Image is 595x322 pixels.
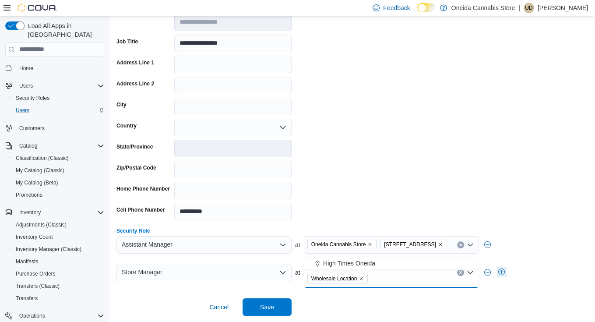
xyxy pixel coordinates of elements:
[116,257,588,288] div: at
[16,207,104,218] span: Inventory
[2,62,108,74] button: Home
[122,267,162,277] span: Store Manager
[16,311,49,321] button: Operations
[311,240,366,249] span: Oneida Cannabis Store
[16,234,53,241] span: Inventory Count
[304,257,479,270] div: Choose from the following options
[524,3,534,13] div: Ursula Doxtator
[206,298,232,316] button: Cancel
[467,269,474,276] button: Close list of options
[384,240,436,249] span: [STREET_ADDRESS]
[9,292,108,304] button: Transfers
[16,221,67,228] span: Adjustments (Classic)
[457,241,464,248] button: Clear input
[12,153,72,163] a: Classification (Classic)
[12,256,104,267] span: Manifests
[116,185,170,192] label: Home Phone Number
[9,189,108,201] button: Promotions
[9,280,108,292] button: Transfers (Classic)
[9,104,108,117] button: Users
[304,257,479,270] button: High Times Oneida
[9,231,108,243] button: Inventory Count
[16,155,69,162] span: Classification (Classic)
[538,3,588,13] p: [PERSON_NAME]
[9,255,108,268] button: Manifests
[16,295,38,302] span: Transfers
[116,122,137,129] label: Country
[12,177,62,188] a: My Catalog (Beta)
[16,63,37,74] a: Home
[12,269,59,279] a: Purchase Orders
[12,105,33,116] a: Users
[417,12,418,13] span: Dark Mode
[279,269,286,276] button: Open list of options
[12,219,104,230] span: Adjustments (Classic)
[19,82,33,89] span: Users
[12,93,104,103] span: Security Roles
[116,101,127,108] label: City
[12,293,41,304] a: Transfers
[518,3,520,13] p: |
[451,3,515,13] p: Oneida Cannabis Store
[19,142,37,149] span: Catalog
[9,177,108,189] button: My Catalog (Beta)
[2,140,108,152] button: Catalog
[209,303,229,311] span: Cancel
[12,177,104,188] span: My Catalog (Beta)
[19,312,45,319] span: Operations
[2,122,108,134] button: Customers
[12,232,56,242] a: Inventory Count
[307,240,377,249] span: Oneida Cannabis Store
[16,81,36,91] button: Users
[311,274,357,283] span: Wholesale Location
[2,206,108,219] button: Inventory
[19,125,45,132] span: Customers
[116,206,165,213] label: Cell Phone Number
[243,298,292,316] button: Save
[19,209,41,216] span: Inventory
[16,258,38,265] span: Manifests
[467,241,474,248] button: Open list of options
[19,65,33,72] span: Home
[12,269,104,279] span: Purchase Orders
[12,153,104,163] span: Classification (Classic)
[417,3,436,12] input: Dark Mode
[116,236,588,254] div: at
[307,274,368,283] span: Wholesale Location
[116,59,154,66] label: Address Line 1
[16,167,64,174] span: My Catalog (Classic)
[12,281,63,291] a: Transfers (Classic)
[12,281,104,291] span: Transfers (Classic)
[438,242,443,247] button: Remove 1984 Fairgrounds Rd from selection in this group
[9,243,108,255] button: Inventory Manager (Classic)
[116,143,153,150] label: State/Province
[16,207,44,218] button: Inventory
[16,141,41,151] button: Catalog
[16,141,104,151] span: Catalog
[16,95,49,102] span: Security Roles
[25,21,104,39] span: Load All Apps in [GEOGRAPHIC_DATA]
[18,4,57,12] img: Cova
[260,303,274,311] span: Save
[16,283,60,290] span: Transfers (Classic)
[16,191,42,198] span: Promotions
[279,241,286,248] button: Open list of options
[9,152,108,164] button: Classification (Classic)
[16,123,104,134] span: Customers
[323,259,375,268] span: High Times Oneida
[12,93,53,103] a: Security Roles
[16,179,58,186] span: My Catalog (Beta)
[12,232,104,242] span: Inventory Count
[359,276,364,281] button: Remove Wholesale Location from selection in this group
[116,164,156,171] label: Zip/Postal Code
[116,38,138,45] label: Job Title
[116,80,154,87] label: Address Line 2
[12,244,104,255] span: Inventory Manager (Classic)
[9,268,108,280] button: Purchase Orders
[2,310,108,322] button: Operations
[279,124,286,131] button: Open list of options
[457,269,464,276] button: Clear input
[16,107,29,114] span: Users
[367,242,373,247] button: Remove Oneida Cannabis Store from selection in this group
[16,63,104,74] span: Home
